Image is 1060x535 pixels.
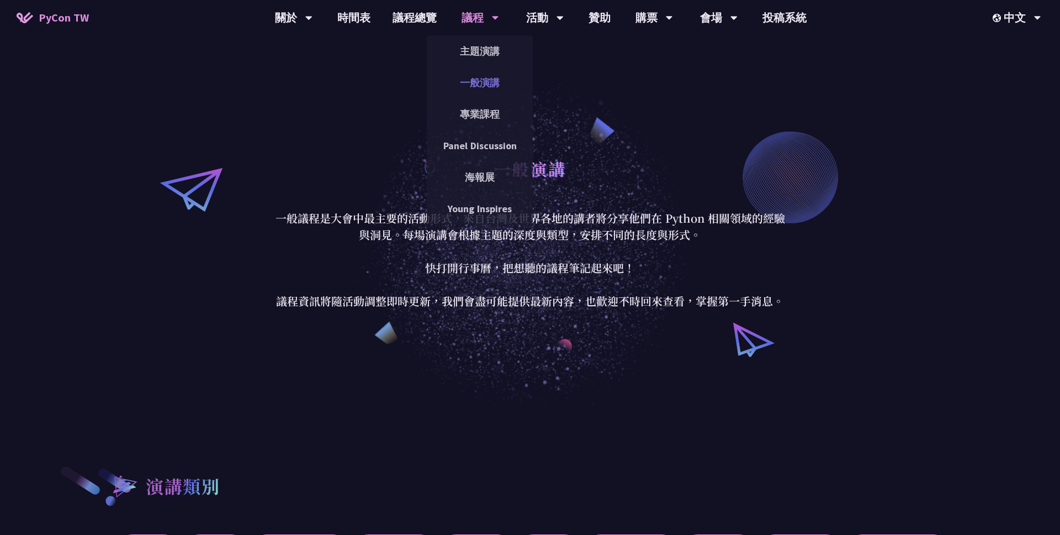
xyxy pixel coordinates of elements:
[39,9,89,26] span: PyCon TW
[102,465,146,507] img: heading-bullet
[6,4,100,32] a: PyCon TW
[427,70,533,96] a: 一般演講
[993,14,1004,22] img: Locale Icon
[427,196,533,222] a: Young Inspires
[146,473,220,499] h2: 演講類別
[17,12,33,23] img: Home icon of PyCon TW 2025
[427,164,533,190] a: 海報展
[427,38,533,64] a: 主題演講
[273,210,787,310] p: 一般議程是大會中最主要的活動形式，來自台灣及世界各地的講者將分享他們在 Python 相關領域的經驗與洞見。每場演講會根據主題的深度與類型，安排不同的長度與形式。 快打開行事曆，把想聽的議程筆記...
[427,101,533,127] a: 專業課程
[427,133,533,159] a: Panel Discussion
